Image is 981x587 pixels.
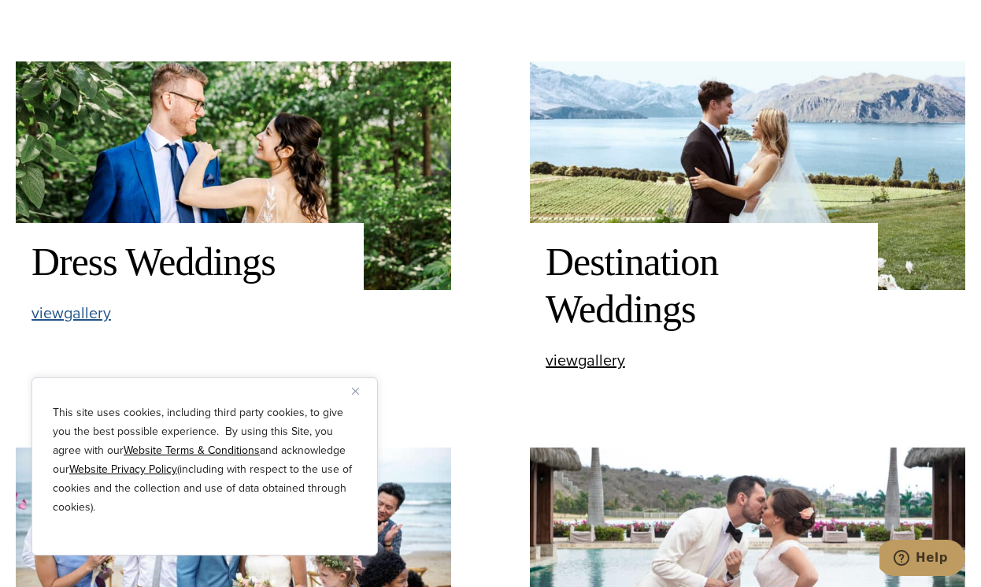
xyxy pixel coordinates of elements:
h2: Dress Weddings [31,239,348,286]
a: Website Terms & Conditions [124,442,260,459]
h2: Destination Weddings [546,239,862,333]
span: view gallery [31,301,111,325]
img: Bride and groom in each others arms overlooking lake and mountains behind it, Groom in black cust... [530,61,965,290]
a: viewgallery [546,352,625,369]
img: Bride with hand on grooms shoulder. Groom wearing bespoke medium blue Dormeuil suit with white sh... [16,61,451,290]
p: This site uses cookies, including third party cookies, to give you the best possible experience. ... [53,403,357,517]
a: viewgallery [31,305,111,321]
span: view gallery [546,348,625,372]
iframe: Opens a widget where you can chat to one of our agents [879,540,965,579]
button: Close [352,381,371,400]
a: Website Privacy Policy [69,461,177,477]
img: Close [352,388,359,395]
